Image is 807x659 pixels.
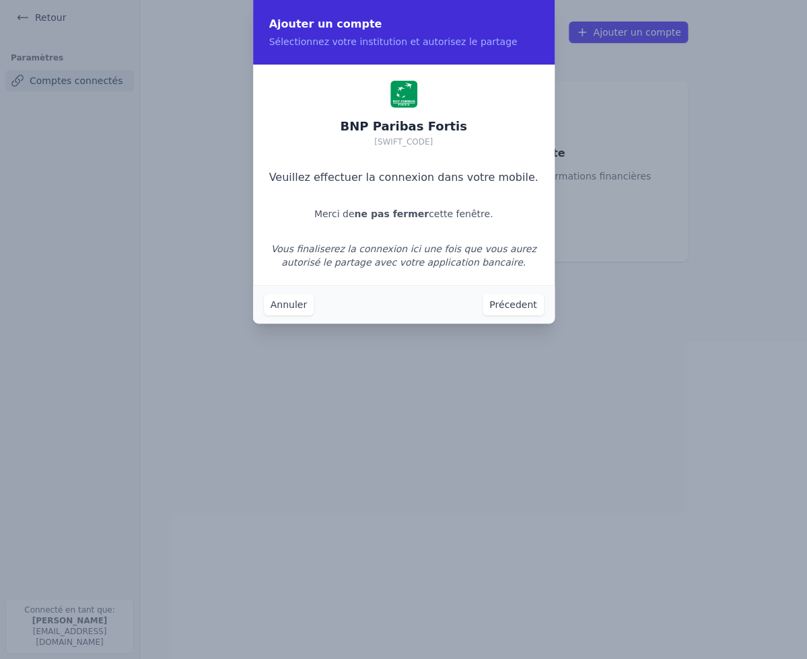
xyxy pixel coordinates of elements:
p: Merci de cette fenêtre. [314,207,493,221]
button: Annuler [264,294,314,315]
h2: Ajouter un compte [269,16,538,32]
button: Précedent [483,294,543,315]
strong: ne pas fermer [354,208,429,219]
p: Veuillez effectuer la connexion dans votre mobile. [269,169,538,186]
span: [SWIFT_CODE] [374,137,433,147]
h2: BNP Paribas Fortis [340,118,466,134]
p: Sélectionnez votre institution et autorisez le partage [269,35,538,48]
img: BNP Paribas Fortis [390,81,417,108]
p: Vous finaliserez la connexion ici une fois que vous aurez autorisé le partage avec votre applicat... [264,242,544,269]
